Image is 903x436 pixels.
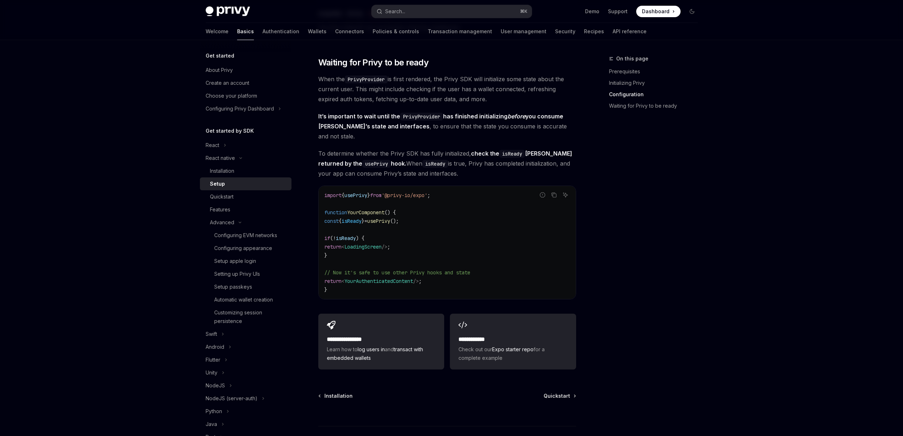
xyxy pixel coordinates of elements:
a: Quickstart [544,392,575,400]
span: Dashboard [642,8,669,15]
span: YourAuthenticatedContent [344,278,413,284]
div: Quickstart [210,192,234,201]
span: return [324,244,342,250]
div: Automatic wallet creation [214,295,273,304]
span: } [324,252,327,259]
a: Setup [200,177,291,190]
h5: Get started [206,52,234,60]
div: Java [206,420,217,428]
span: // Now it's safe to use other Privy hooks and state [324,269,470,276]
span: { [342,192,344,199]
span: { [339,218,342,224]
span: from [370,192,382,199]
a: About Privy [200,64,291,77]
a: Recipes [584,23,604,40]
span: To determine whether the Privy SDK has fully initialized, When is true, Privy has completed initi... [318,148,576,178]
button: Toggle Android section [200,341,291,353]
a: User management [501,23,546,40]
span: = [364,218,367,224]
a: Security [555,23,575,40]
span: return [324,278,342,284]
span: ; [387,244,390,250]
a: Installation [319,392,353,400]
a: Features [200,203,291,216]
button: Report incorrect code [538,190,547,200]
button: Open search [372,5,532,18]
a: API reference [613,23,647,40]
button: Toggle Swift section [200,328,291,341]
button: Toggle Advanced section [200,216,291,229]
strong: It’s important to wait until the has finished initializing you consume [PERSON_NAME]’s state and ... [318,113,563,130]
span: < [342,244,344,250]
button: Copy the contents from the code block [549,190,559,200]
button: Toggle Flutter section [200,353,291,366]
span: ; [427,192,430,199]
button: Ask AI [561,190,570,200]
button: Toggle NodeJS section [200,379,291,392]
a: Configuration [609,89,703,100]
span: /> [382,244,387,250]
a: **** **** **** *Learn how tolog users inandtransact with embedded wallets [318,314,444,369]
a: Expo starter repo [492,346,534,352]
code: PrivyProvider [400,113,443,121]
button: Toggle React native section [200,152,291,165]
div: Python [206,407,222,416]
span: usePrivy [344,192,367,199]
code: usePrivy [362,160,391,168]
div: Flutter [206,356,220,364]
div: Setup passkeys [214,283,252,291]
a: Authentication [262,23,299,40]
a: Installation [200,165,291,177]
div: Setting up Privy UIs [214,270,260,278]
div: Configuring Privy Dashboard [206,104,274,113]
span: ( [330,235,333,241]
div: Installation [210,167,234,175]
a: Connectors [335,23,364,40]
code: PrivyProvider [345,75,388,83]
span: import [324,192,342,199]
div: Setup apple login [214,257,256,265]
div: Android [206,343,224,351]
button: Toggle Java section [200,418,291,431]
span: , to ensure that the state you consume is accurate and not stale. [318,111,576,141]
span: } [367,192,370,199]
span: Waiting for Privy to be ready [318,57,429,68]
div: Features [210,205,230,214]
div: NodeJS [206,381,225,390]
div: Unity [206,368,217,377]
span: isReady [342,218,362,224]
span: ⌘ K [520,9,527,14]
div: Configuring EVM networks [214,231,277,240]
div: React native [206,154,235,162]
div: Customizing session persistence [214,308,287,325]
a: Welcome [206,23,229,40]
button: Toggle Python section [200,405,291,418]
a: Setup passkeys [200,280,291,293]
span: /> [413,278,419,284]
span: < [342,278,344,284]
code: isReady [422,160,448,168]
a: Policies & controls [373,23,419,40]
a: log users in [358,346,385,352]
em: before [507,113,525,120]
span: Learn how to and [327,345,436,362]
a: Choose your platform [200,89,291,102]
div: Search... [385,7,405,16]
a: Setup apple login [200,255,291,268]
span: Check out our for a complete example [458,345,567,362]
code: isReady [499,150,525,158]
a: Create an account [200,77,291,89]
a: Setting up Privy UIs [200,268,291,280]
div: About Privy [206,66,233,74]
button: Toggle Unity section [200,366,291,379]
a: Support [608,8,628,15]
span: } [324,286,327,293]
span: '@privy-io/expo' [382,192,427,199]
a: Transaction management [428,23,492,40]
button: Toggle dark mode [686,6,698,17]
span: Installation [324,392,353,400]
span: LoadingScreen [344,244,382,250]
a: Initializing Privy [609,77,703,89]
span: isReady [336,235,356,241]
span: if [324,235,330,241]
